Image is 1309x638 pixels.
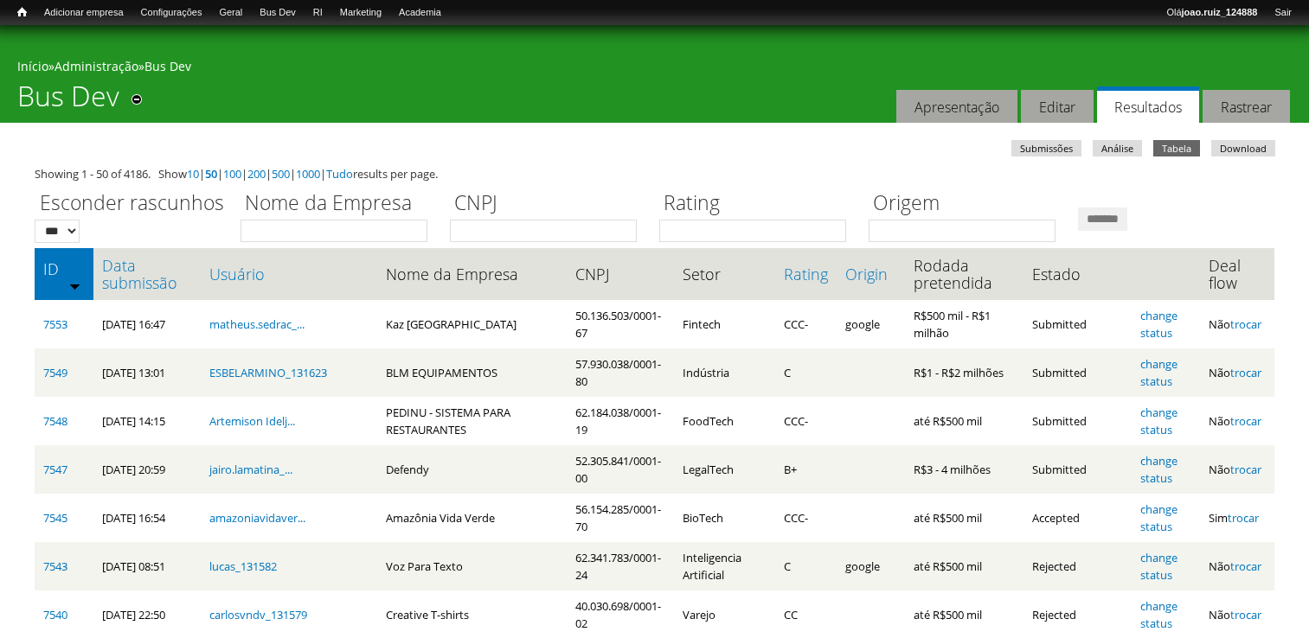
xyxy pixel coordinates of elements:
a: Bus Dev [144,58,191,74]
a: Administração [55,58,138,74]
a: 7540 [43,607,67,622]
td: Defendy [377,445,567,494]
td: [DATE] 08:51 [93,542,201,590]
td: [DATE] 14:15 [93,397,201,445]
td: Não [1200,542,1274,590]
div: Showing 1 - 50 of 4186. Show | | | | | | results per page. [35,165,1274,182]
td: [DATE] 16:47 [93,300,201,348]
td: Indústria [674,348,774,397]
td: LegalTech [674,445,774,494]
a: 1000 [296,166,320,182]
td: CCC- [775,300,837,348]
label: Esconder rascunhos [35,188,229,220]
h1: Bus Dev [17,80,119,123]
a: change status [1140,356,1177,389]
a: Data submissão [102,257,192,291]
a: ESBELARMINO_131623 [209,365,327,380]
td: Sim [1200,494,1274,542]
a: Submissões [1011,140,1081,156]
label: Nome da Empresa [241,188,439,220]
a: trocar [1228,510,1259,526]
a: Resultados [1097,86,1199,124]
a: Usuário [209,265,369,283]
a: Editar [1021,90,1094,124]
a: trocar [1230,316,1261,332]
strong: joao.ruiz_124888 [1182,7,1258,17]
td: CCC- [775,494,837,542]
a: matheus.sedrac_... [209,316,305,332]
td: Não [1200,348,1274,397]
a: Análise [1093,140,1142,156]
td: Kaz [GEOGRAPHIC_DATA] [377,300,567,348]
a: 7548 [43,413,67,429]
a: change status [1140,550,1177,583]
a: 100 [223,166,241,182]
td: PEDINU - SISTEMA PARA RESTAURANTES [377,397,567,445]
a: Tudo [326,166,353,182]
td: 62.184.038/0001-19 [567,397,674,445]
a: trocar [1230,413,1261,429]
a: Início [17,58,48,74]
a: Academia [390,4,450,22]
td: 56.154.285/0001-70 [567,494,674,542]
td: Rejected [1023,542,1132,590]
a: change status [1140,501,1177,534]
a: Tabela [1153,140,1200,156]
a: RI [305,4,331,22]
td: 50.136.503/0001-67 [567,300,674,348]
th: Rodada pretendida [905,248,1023,300]
td: R$3 - 4 milhões [905,445,1023,494]
a: carlosvndv_131579 [209,607,307,622]
td: google [837,300,905,348]
a: jairo.lamatina_... [209,462,292,477]
th: Setor [674,248,774,300]
td: 52.305.841/0001-00 [567,445,674,494]
a: Geral [210,4,251,22]
a: change status [1140,308,1177,341]
a: change status [1140,405,1177,437]
a: 500 [272,166,290,182]
a: Download [1211,140,1275,156]
a: Bus Dev [251,4,305,22]
td: Voz Para Texto [377,542,567,590]
a: 7543 [43,558,67,574]
th: Nome da Empresa [377,248,567,300]
label: Origem [869,188,1067,220]
img: ordem crescente [69,280,80,291]
a: Artemison Idelj... [209,413,295,429]
td: Submitted [1023,348,1132,397]
a: trocar [1230,558,1261,574]
td: Submitted [1023,300,1132,348]
a: Sair [1266,4,1300,22]
td: [DATE] 20:59 [93,445,201,494]
td: Não [1200,300,1274,348]
td: BLM EQUIPAMENTOS [377,348,567,397]
td: 62.341.783/0001-24 [567,542,674,590]
a: 200 [247,166,266,182]
td: [DATE] 13:01 [93,348,201,397]
a: 7549 [43,365,67,380]
td: FoodTech [674,397,774,445]
a: Adicionar empresa [35,4,132,22]
a: Configurações [132,4,211,22]
td: até R$500 mil [905,542,1023,590]
a: change status [1140,453,1177,486]
td: até R$500 mil [905,494,1023,542]
td: 57.930.038/0001-80 [567,348,674,397]
div: » » [17,58,1292,80]
a: Início [9,4,35,21]
a: lucas_131582 [209,558,277,574]
a: 7553 [43,316,67,332]
td: Fintech [674,300,774,348]
label: CNPJ [450,188,648,220]
th: CNPJ [567,248,674,300]
a: ID [43,260,85,278]
span: Início [17,6,27,18]
a: Apresentação [896,90,1017,124]
td: R$500 mil - R$1 milhão [905,300,1023,348]
a: 7547 [43,462,67,477]
a: trocar [1230,607,1261,622]
td: Accepted [1023,494,1132,542]
td: BioTech [674,494,774,542]
td: Inteligencia Artificial [674,542,774,590]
